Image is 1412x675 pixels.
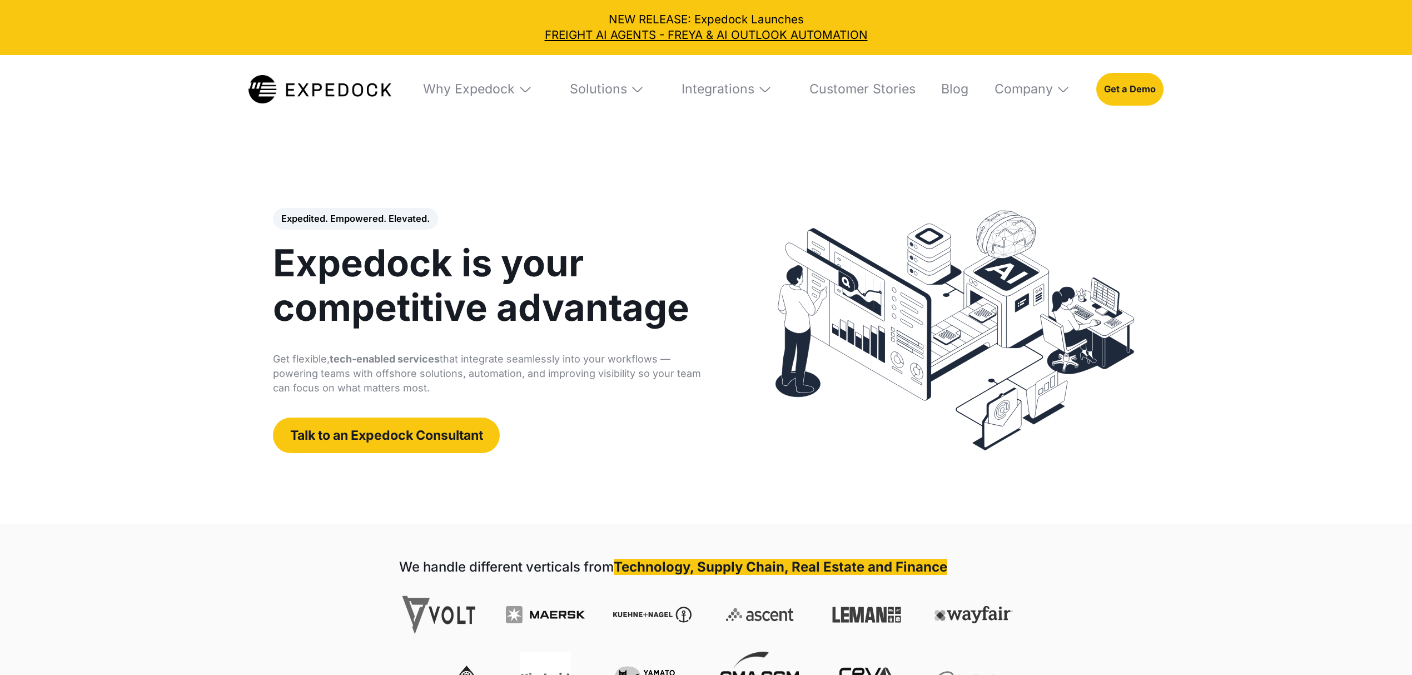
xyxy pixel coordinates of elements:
a: Talk to an Expedock Consultant [273,418,500,453]
div: Integrations [670,55,784,124]
strong: We handle different verticals from [399,559,614,575]
a: FREIGHT AI AGENTS - FREYA & AI OUTLOOK AUTOMATION [12,27,1401,43]
div: NEW RELEASE: Expedock Launches [12,12,1401,44]
div: Solutions [558,55,656,124]
h1: Expedock is your competitive advantage [273,241,717,330]
strong: tech-enabled services [330,353,440,365]
div: Integrations [682,81,754,97]
div: Why Expedock [423,81,515,97]
div: Why Expedock [412,55,544,124]
strong: Technology, Supply Chain, Real Estate and Finance [614,559,947,575]
p: Get flexible, that integrate seamlessly into your workflows — powering teams with offshore soluti... [273,352,717,395]
div: Company [995,81,1053,97]
a: Blog [930,55,969,124]
div: Company [983,55,1082,124]
div: Solutions [570,81,627,97]
a: Customer Stories [798,55,916,124]
a: Get a Demo [1096,73,1164,106]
